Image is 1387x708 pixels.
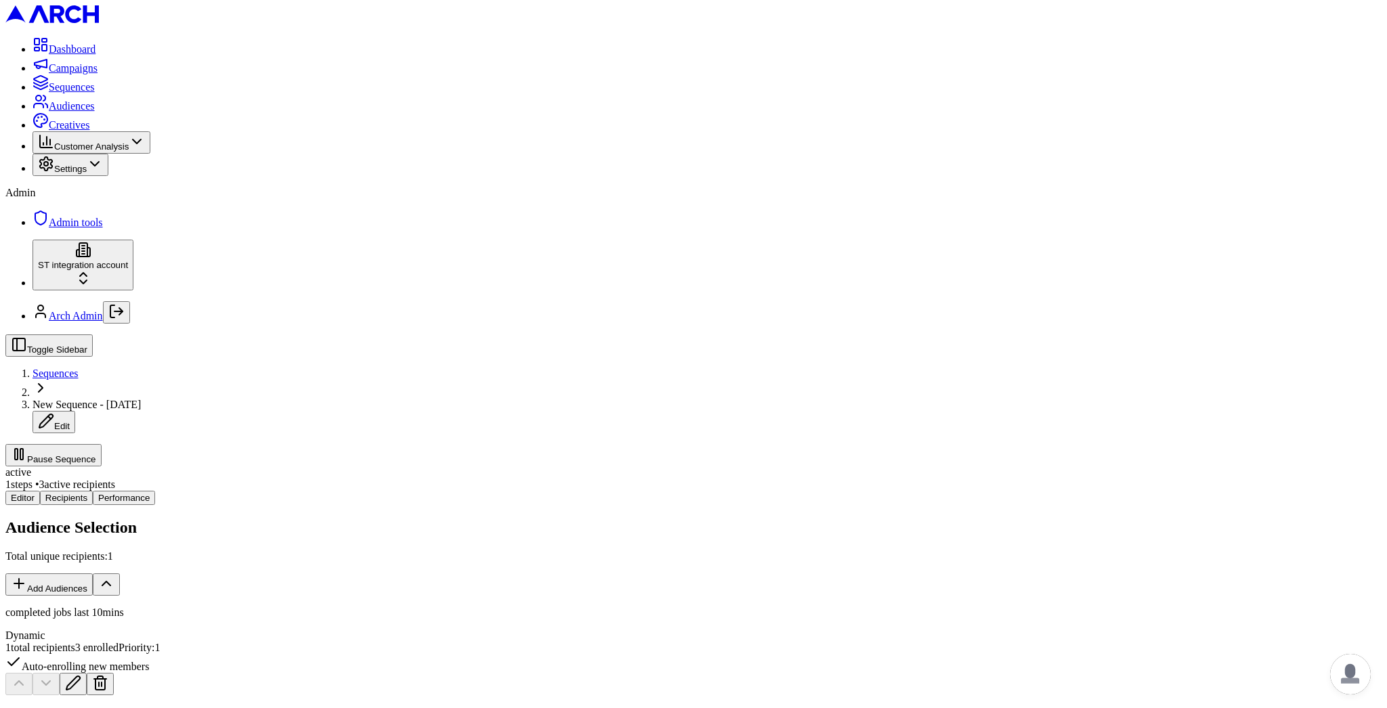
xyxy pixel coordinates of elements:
[49,310,103,322] a: Arch Admin
[33,368,79,379] a: Sequences
[38,260,128,270] span: ST integration account
[40,491,93,505] button: Recipients
[5,606,1382,619] p: completed jobs last 10mins
[33,131,150,154] button: Customer Analysis
[5,642,75,653] span: 1 total recipients
[49,81,95,93] span: Sequences
[33,100,95,112] a: Audiences
[33,240,133,290] button: ST integration account
[5,629,1382,642] div: Dynamic
[93,491,155,505] button: Performance
[33,411,75,433] button: Edit
[119,642,160,653] span: Priority: 1
[49,43,95,55] span: Dashboard
[1330,654,1371,694] a: Open chat
[103,301,130,324] button: Log out
[5,466,1382,479] div: active
[75,642,119,653] span: 3 enrolled
[33,154,108,176] button: Settings
[33,217,103,228] a: Admin tools
[5,573,93,596] button: Add Audiences
[27,345,87,355] span: Toggle Sidebar
[5,661,149,672] span: Auto-enrolling new members
[5,368,1382,433] nav: breadcrumb
[33,81,95,93] a: Sequences
[49,100,95,112] span: Audiences
[49,119,89,131] span: Creatives
[33,119,89,131] a: Creatives
[33,62,98,74] a: Campaigns
[49,217,103,228] span: Admin tools
[54,141,129,152] span: Customer Analysis
[54,421,70,431] span: Edit
[5,187,1382,199] div: Admin
[5,518,1382,537] h2: Audience Selection
[5,479,115,490] span: 1 steps • 3 active recipients
[5,550,1382,562] p: Total unique recipients: 1
[5,334,93,357] button: Toggle Sidebar
[33,399,141,410] span: New Sequence - [DATE]
[49,62,98,74] span: Campaigns
[33,43,95,55] a: Dashboard
[5,444,102,466] button: Pause Sequence
[5,491,40,505] button: Editor
[54,164,87,174] span: Settings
